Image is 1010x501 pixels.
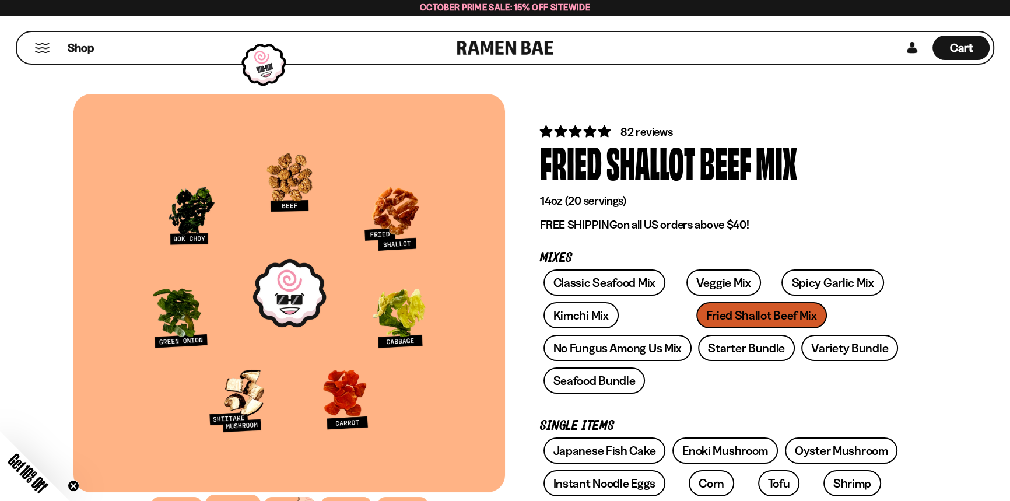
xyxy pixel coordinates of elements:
p: Single Items [540,421,902,432]
a: Corn [689,470,734,496]
span: Shop [68,40,94,56]
a: No Fungus Among Us Mix [543,335,692,361]
a: Kimchi Mix [543,302,619,328]
span: October Prime Sale: 15% off Sitewide [420,2,590,13]
a: Tofu [758,470,800,496]
a: Variety Bundle [801,335,898,361]
a: Instant Noodle Eggs [543,470,665,496]
strong: FREE SHIPPING [540,218,617,232]
a: Spicy Garlic Mix [781,269,883,296]
a: Classic Seafood Mix [543,269,665,296]
p: 14oz (20 servings) [540,194,902,208]
a: Oyster Mushroom [785,437,898,464]
span: Get 10% Off [5,450,51,496]
a: Shop [68,36,94,60]
a: Starter Bundle [698,335,795,361]
a: Japanese Fish Cake [543,437,666,464]
div: Mix [756,140,797,184]
p: on all US orders above $40! [540,218,902,232]
div: Fried [540,140,602,184]
p: Mixes [540,253,902,264]
a: Seafood Bundle [543,367,646,394]
a: Shrimp [823,470,881,496]
a: Veggie Mix [686,269,761,296]
button: Mobile Menu Trigger [34,43,50,53]
span: 82 reviews [620,125,672,139]
span: Cart [950,41,973,55]
a: Enoki Mushroom [672,437,778,464]
button: Close teaser [68,480,79,492]
span: 4.83 stars [540,124,613,139]
div: Beef [700,140,751,184]
div: Cart [932,32,990,64]
div: Shallot [606,140,695,184]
